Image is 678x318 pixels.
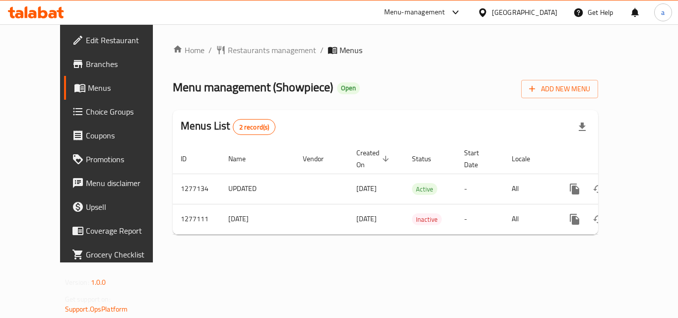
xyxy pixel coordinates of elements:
td: [DATE] [220,204,295,234]
div: Open [337,82,360,94]
span: Grocery Checklist [86,249,165,260]
span: Vendor [303,153,337,165]
span: Edit Restaurant [86,34,165,46]
div: Active [412,183,437,195]
span: Add New Menu [529,83,590,95]
span: Promotions [86,153,165,165]
span: Menu disclaimer [86,177,165,189]
span: Coverage Report [86,225,165,237]
li: / [320,44,324,56]
span: Get support on: [65,293,111,306]
span: Menu management ( Showpiece ) [173,76,333,98]
span: Restaurants management [228,44,316,56]
span: Status [412,153,444,165]
td: 1277111 [173,204,220,234]
li: / [208,44,212,56]
td: All [504,174,555,204]
a: Coverage Report [64,219,173,243]
div: [GEOGRAPHIC_DATA] [492,7,557,18]
a: Upsell [64,195,173,219]
td: - [456,204,504,234]
div: Menu-management [384,6,445,18]
span: Choice Groups [86,106,165,118]
span: Name [228,153,259,165]
th: Actions [555,144,666,174]
a: Edit Restaurant [64,28,173,52]
span: Upsell [86,201,165,213]
td: All [504,204,555,234]
span: Created On [356,147,392,171]
table: enhanced table [173,144,666,235]
span: 2 record(s) [233,123,275,132]
button: more [563,207,587,231]
a: Menus [64,76,173,100]
a: Home [173,44,204,56]
a: Coupons [64,124,173,147]
span: Coupons [86,129,165,141]
a: Support.OpsPlatform [65,303,128,316]
h2: Menus List [181,119,275,135]
button: more [563,177,587,201]
a: Promotions [64,147,173,171]
span: Locale [512,153,543,165]
span: Start Date [464,147,492,171]
span: [DATE] [356,212,377,225]
a: Menu disclaimer [64,171,173,195]
span: Open [337,84,360,92]
button: Change Status [587,207,610,231]
a: Choice Groups [64,100,173,124]
span: a [661,7,665,18]
div: Export file [570,115,594,139]
span: Menus [88,82,165,94]
td: 1277134 [173,174,220,204]
span: 1.0.0 [91,276,106,289]
div: Total records count [233,119,276,135]
span: Inactive [412,214,442,225]
a: Restaurants management [216,44,316,56]
span: Version: [65,276,89,289]
button: Change Status [587,177,610,201]
td: - [456,174,504,204]
span: ID [181,153,200,165]
td: UPDATED [220,174,295,204]
a: Branches [64,52,173,76]
span: [DATE] [356,182,377,195]
button: Add New Menu [521,80,598,98]
span: Branches [86,58,165,70]
nav: breadcrumb [173,44,598,56]
span: Active [412,184,437,195]
span: Menus [339,44,362,56]
a: Grocery Checklist [64,243,173,266]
